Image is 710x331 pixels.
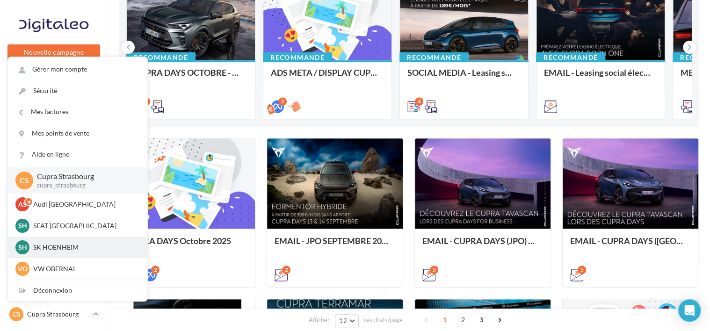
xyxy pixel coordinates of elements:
[430,266,438,274] div: 5
[6,210,102,230] a: Médiathèque
[18,221,27,230] span: SH
[6,234,102,253] a: Calendrier
[8,280,147,301] div: Déconnexion
[33,243,136,252] p: SK HOENHEIM
[18,264,28,273] span: VO
[8,59,147,80] a: Gérer mon compte
[335,314,359,327] button: 12
[33,221,136,230] p: SEAT [GEOGRAPHIC_DATA]
[278,97,287,106] div: 2
[275,236,395,255] div: EMAIL - JPO SEPTEMBRE 2025
[8,101,147,122] a: Mes factures
[544,68,657,86] div: EMAIL - Leasing social électrique - CUPRA Born One
[8,144,147,165] a: Aide en ligne
[27,309,89,319] p: Cupra Strasbourg
[18,243,27,252] span: SH
[20,175,29,186] span: CS
[364,316,403,324] span: résultats/page
[37,171,132,182] p: Cupra Strasbourg
[6,141,102,160] a: Visibilité en ligne
[8,80,147,101] a: Sécurité
[536,52,605,63] div: Recommandé
[6,257,102,284] a: PLV et print personnalisable
[7,305,100,323] a: CS Cupra Strasbourg
[399,52,469,63] div: Recommandé
[8,123,147,144] a: Mes points de vente
[7,44,100,60] button: Nouvelle campagne
[339,317,347,324] span: 12
[570,236,691,255] div: EMAIL - CUPRA DAYS ([GEOGRAPHIC_DATA]) Private Générique
[33,264,136,273] p: VW OBERNAI
[578,266,586,274] div: 5
[134,68,247,86] div: CUPRA DAYS OCTOBRE - SOME
[6,187,102,207] a: Contacts
[6,94,102,113] a: Opérations
[282,266,290,274] div: 2
[13,309,21,319] span: CS
[6,288,102,316] a: Campagnes DataOnDemand
[415,97,423,106] div: 4
[6,164,102,184] a: Campagnes
[271,68,384,86] div: ADS META / DISPLAY CUPRA DAYS Septembre 2025
[474,312,489,327] span: 3
[407,68,521,86] div: SOCIAL MEDIA - Leasing social électrique - CUPRA Born
[437,312,452,327] span: 1
[6,70,98,90] button: Notifications 2
[151,266,159,274] div: 2
[33,200,136,209] p: Audi [GEOGRAPHIC_DATA]
[127,236,247,255] div: CUPRA DAYS Octobre 2025
[37,181,132,190] p: cupra_strasbourg
[263,52,332,63] div: Recommandé
[6,116,102,137] a: Boîte de réception9
[23,292,96,312] span: Campagnes DataOnDemand
[126,52,196,63] div: Recommandé
[309,316,330,324] span: Afficher
[678,299,701,322] div: Open Intercom Messenger
[18,200,27,209] span: AS
[422,236,543,255] div: EMAIL - CUPRA DAYS (JPO) Fleet Générique
[456,312,471,327] span: 2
